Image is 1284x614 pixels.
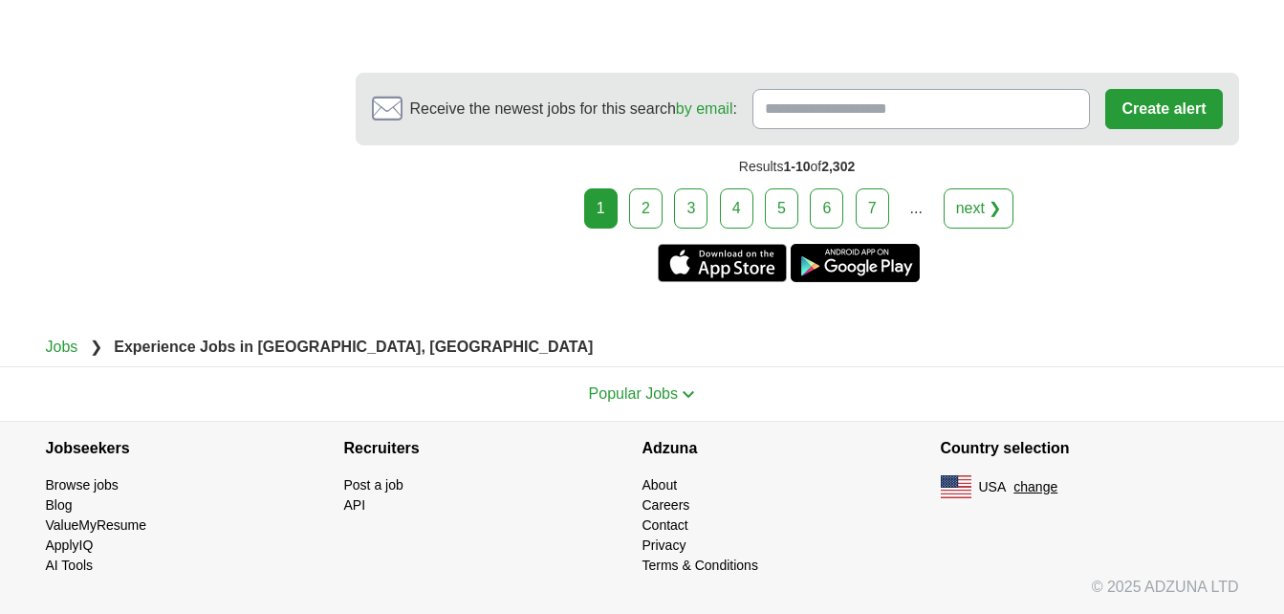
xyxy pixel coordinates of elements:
a: API [344,497,366,513]
a: ValueMyResume [46,517,147,533]
a: AI Tools [46,558,94,573]
span: Popular Jobs [589,385,678,402]
a: Privacy [642,537,686,553]
a: 2 [629,188,663,229]
a: Blog [46,497,73,513]
a: Get the Android app [791,244,920,282]
a: 6 [810,188,843,229]
a: 7 [856,188,889,229]
button: Create alert [1105,89,1222,129]
a: Post a job [344,477,403,493]
a: Contact [642,517,688,533]
div: © 2025 ADZUNA LTD [31,576,1254,614]
a: Get the iPhone app [658,244,787,282]
a: 4 [720,188,753,229]
div: ... [897,189,935,228]
a: 3 [674,188,707,229]
span: Receive the newest jobs for this search : [410,98,737,121]
a: 5 [765,188,798,229]
a: next ❯ [944,188,1014,229]
img: US flag [941,475,971,498]
a: ApplyIQ [46,537,94,553]
span: 1-10 [783,159,810,174]
h4: Country selection [941,422,1239,475]
a: Terms & Conditions [642,558,758,573]
a: Careers [642,497,690,513]
a: Browse jobs [46,477,119,493]
strong: Experience Jobs in [GEOGRAPHIC_DATA], [GEOGRAPHIC_DATA] [114,339,593,355]
a: by email [676,100,733,117]
div: Results of [356,145,1239,188]
span: 2,302 [821,159,855,174]
img: toggle icon [682,390,695,399]
button: change [1013,477,1057,497]
a: Jobs [46,339,78,355]
span: ❯ [90,339,102,355]
div: 1 [584,188,618,229]
a: About [642,477,678,493]
span: USA [979,477,1007,497]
